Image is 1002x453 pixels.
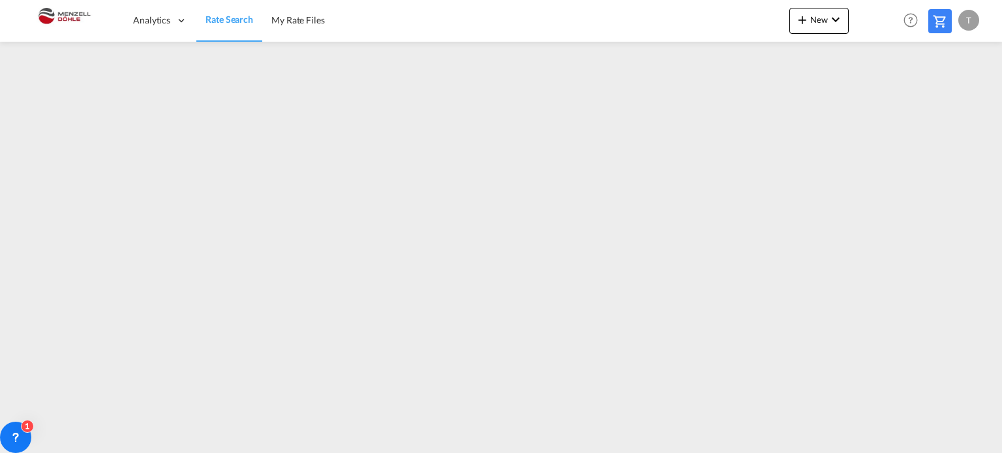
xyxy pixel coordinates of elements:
[133,14,170,27] span: Analytics
[958,10,979,31] div: T
[828,12,843,27] md-icon: icon-chevron-down
[795,12,810,27] md-icon: icon-plus 400-fg
[271,14,325,25] span: My Rate Files
[789,8,849,34] button: icon-plus 400-fgNewicon-chevron-down
[20,6,108,35] img: 5c2b1670644e11efba44c1e626d722bd.JPG
[795,14,843,25] span: New
[900,9,928,33] div: Help
[205,14,253,25] span: Rate Search
[900,9,922,31] span: Help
